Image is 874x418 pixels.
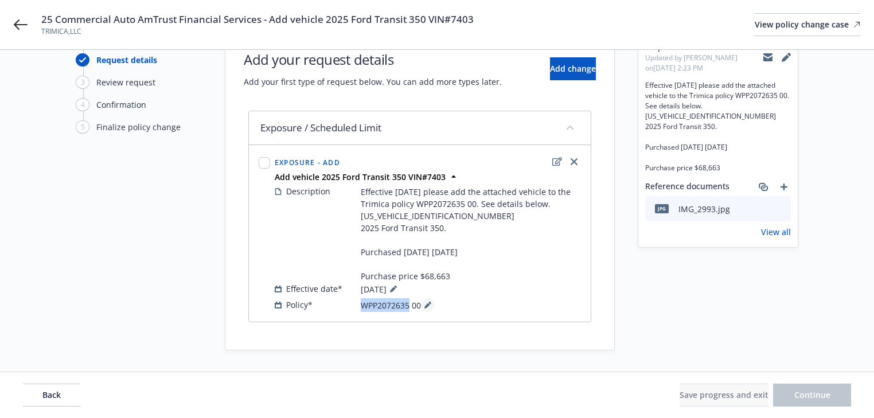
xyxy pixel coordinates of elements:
[761,226,791,238] a: View all
[550,155,564,169] a: edit
[275,171,446,182] strong: Add vehicle 2025 Ford Transit 350 VIN#7403
[96,121,181,133] div: Finalize policy change
[550,63,596,74] span: Add change
[755,13,860,36] a: View policy change case
[286,283,342,295] span: Effective date*
[777,180,791,194] a: add
[567,155,581,169] a: close
[41,13,474,26] span: 25 Commercial Auto AmTrust Financial Services - Add vehicle 2025 Ford Transit 350 VIN#7403
[655,204,669,213] span: jpg
[550,57,596,80] button: Add change
[645,180,729,194] span: Reference documents
[23,384,80,407] button: Back
[76,76,89,89] div: 3
[758,203,767,215] button: download file
[96,76,155,88] div: Review request
[244,50,502,69] h1: Add your request details
[361,298,435,312] span: WPP2072635 00
[76,98,89,111] div: 4
[96,54,157,66] div: Request details
[756,180,770,194] a: associate
[361,186,581,282] span: Effective [DATE] please add the attached vehicle to the Trimica policy WPP2072635 00. See details...
[286,185,330,197] span: Description
[794,389,830,400] span: Continue
[680,384,768,407] button: Save progress and exit
[645,80,791,173] span: Effective [DATE] please add the attached vehicle to the Trimica policy WPP2072635 00. See details...
[42,389,61,400] span: Back
[645,53,763,73] span: Updated by [PERSON_NAME] on [DATE] 2:23 PM
[249,111,591,145] div: Exposure / Scheduled Limitcollapse content
[41,26,474,37] span: TRIMICA,LLC
[680,389,768,400] span: Save progress and exit
[776,203,786,215] button: preview file
[678,203,730,215] div: IMG_2993.jpg
[96,99,146,111] div: Confirmation
[286,299,313,311] span: Policy*
[361,282,400,296] span: [DATE]
[260,121,381,135] span: Exposure / Scheduled Limit
[755,14,860,36] div: View policy change case
[76,120,89,134] div: 5
[275,158,340,167] span: Exposure - Add
[244,76,502,88] span: Add your first type of request below. You can add more types later.
[561,118,579,136] button: collapse content
[773,384,851,407] button: Continue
